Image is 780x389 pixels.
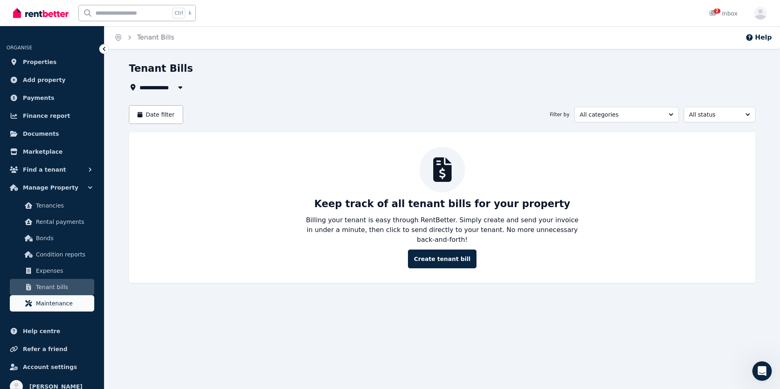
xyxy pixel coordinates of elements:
a: Properties [7,54,97,70]
a: Account settings [7,359,97,375]
button: Emoji picker [13,267,19,274]
a: Source reference 5498933: [101,137,108,144]
span: All categories [580,111,662,119]
button: Create tenant bill [408,250,477,268]
span: Account settings [23,362,77,372]
a: Add property [7,72,97,88]
button: Date filter [129,105,183,124]
a: Condition reports [10,246,94,263]
iframe: Intercom live chat [752,361,772,381]
a: Bonds [10,230,94,246]
span: Manage Property [23,183,78,192]
span: Tenancies [36,201,91,210]
span: Payments [23,93,54,103]
span: Tenant bills [36,282,91,292]
button: Home [142,3,158,19]
nav: Breadcrumb [104,26,184,49]
div: The RentBetter Team says… [7,79,157,222]
span: Expenses [36,266,91,276]
div: To notify us that your property has been rented out, you'll need to remove your advertising once ... [7,79,157,221]
span: Properties [23,57,57,67]
a: Refer a friend [7,341,97,357]
div: The RentBetter Team • 7h ago [13,241,89,246]
span: Documents [23,129,59,139]
span: All status [689,111,739,119]
a: Expenses [10,263,94,279]
a: Finance report [7,108,97,124]
span: Finance report [23,111,70,121]
img: RentBetter [13,7,69,19]
span: Add property [23,75,66,85]
span: Ctrl [173,8,185,18]
div: The RentBetter Team says… [7,31,157,66]
span: Refer a friend [23,344,67,354]
div: New messages divider [7,72,157,73]
button: Manage Property [7,179,97,196]
button: All status [684,107,756,122]
div: Inbox [709,9,738,18]
div: To notify us that your property has been rented out, you'll need to remove your advertising once ... [13,84,150,108]
div: The RentBetter Team says… [7,222,157,258]
p: Keep track of all tenant bills for your property [314,197,570,210]
a: Tenancies [10,197,94,214]
p: Billing your tenant is easy through RentBetter. Simply create and send your invoice in under a mi... [305,215,579,245]
button: go back [5,3,21,19]
span: ORGANISE [7,45,32,51]
div: Please make sure to click the options to 'get more help' if we haven't answered your question. [13,36,127,60]
button: All categories [574,107,679,122]
span: Bonds [36,233,91,243]
span: 2 [714,9,720,13]
div: Is that what you were looking for? [13,227,110,235]
span: Filter by [550,111,569,118]
a: Documents [7,126,97,142]
button: Send a message… [140,264,153,277]
span: Find a tenant [23,165,66,175]
a: Tenant bills [10,279,94,295]
a: Rental payments [10,214,94,230]
div: Don't worry - your property details will be saved in your RentBetter profile, so when the lease e... [13,148,150,188]
div: Please make sure to click the options to 'get more help' if we haven't answered your question. [7,31,134,65]
span: Condition reports [36,250,91,259]
span: Rental payments [36,217,91,227]
button: Find a tenant [7,161,97,178]
b: 'Remove Ads' [22,128,66,135]
div: Is that what you were looking for?The RentBetter Team • 7h ago [7,222,117,240]
a: Payments [7,90,97,106]
span: k [188,10,191,16]
button: Gif picker [26,267,32,274]
a: Tenant Bills [137,33,174,41]
button: Upload attachment [39,267,45,274]
a: Maintenance [10,295,94,312]
h1: The RentBetter Team [40,8,108,14]
span: Maintenance [36,298,91,308]
img: Profile image for The RentBetter Team [23,4,36,18]
a: Marketplace [7,144,97,160]
button: Help [745,33,772,42]
div: Log into your RentBetter account, click on your property, then select 'edit ad'. From there, clic... [13,112,150,144]
a: Help centre [7,323,97,339]
div: This will update your property status and stop new enquiries from coming through while you focus ... [13,192,150,216]
h1: Tenant Bills [129,62,193,75]
textarea: Message… [7,250,156,264]
span: Marketplace [23,147,62,157]
span: Help centre [23,326,60,336]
